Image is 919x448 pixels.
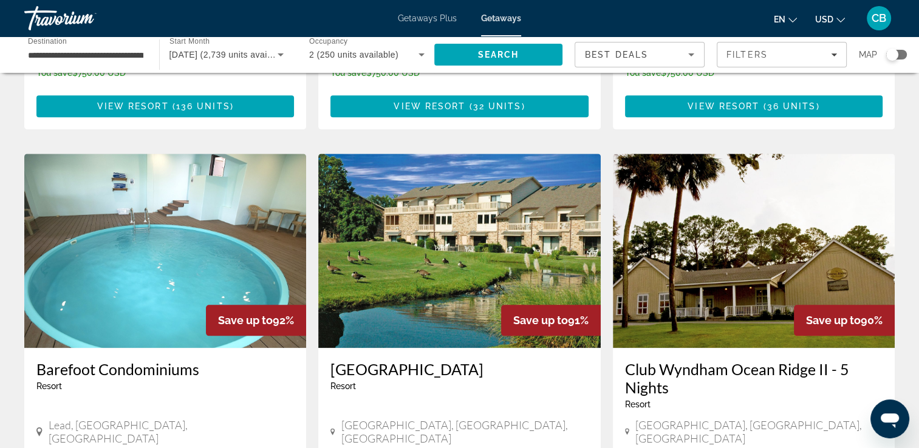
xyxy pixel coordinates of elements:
[24,154,306,348] img: Barefoot Condominiums
[309,50,398,59] span: 2 (250 units available)
[767,101,816,111] span: 36 units
[28,37,67,45] span: Destination
[36,95,294,117] button: View Resort(136 units)
[625,68,661,78] span: You save
[688,101,759,111] span: View Resort
[465,101,525,111] span: ( )
[36,381,62,391] span: Resort
[726,50,768,59] span: Filters
[318,154,600,348] img: Grand Palms Resort Villas
[613,154,895,348] img: Club Wyndham Ocean Ridge II - 5 Nights
[635,418,883,445] span: [GEOGRAPHIC_DATA], [GEOGRAPHIC_DATA], [GEOGRAPHIC_DATA]
[774,10,797,28] button: Change language
[815,10,845,28] button: Change currency
[206,305,306,336] div: 92%
[434,44,563,66] button: Search
[330,95,588,117] button: View Resort(32 units)
[863,5,895,31] button: User Menu
[330,381,356,391] span: Resort
[501,305,601,336] div: 91%
[97,101,168,111] span: View Resort
[169,38,210,46] span: Start Month
[341,418,589,445] span: [GEOGRAPHIC_DATA], [GEOGRAPHIC_DATA], [GEOGRAPHIC_DATA]
[815,15,833,24] span: USD
[169,101,234,111] span: ( )
[36,360,294,378] a: Barefoot Condominiums
[473,101,522,111] span: 32 units
[330,68,366,78] span: You save
[625,95,883,117] button: View Resort(36 units)
[625,360,883,396] a: Club Wyndham Ocean Ridge II - 5 Nights
[36,68,72,78] span: You save
[28,48,143,63] input: Select destination
[24,2,146,34] a: Travorium
[398,13,457,23] a: Getaways Plus
[309,38,347,46] span: Occupancy
[218,314,273,327] span: Save up to
[717,42,847,67] button: Filters
[774,15,785,24] span: en
[759,101,819,111] span: ( )
[330,360,588,378] a: [GEOGRAPHIC_DATA]
[330,68,502,78] p: $750.00 USD
[49,418,295,445] span: Lead, [GEOGRAPHIC_DATA], [GEOGRAPHIC_DATA]
[859,46,877,63] span: Map
[394,101,465,111] span: View Resort
[176,101,230,111] span: 136 units
[169,50,290,59] span: [DATE] (2,739 units available)
[625,68,797,78] p: $750.00 USD
[481,13,521,23] a: Getaways
[872,12,886,24] span: CB
[513,314,568,327] span: Save up to
[477,50,519,59] span: Search
[36,68,208,78] p: $750.00 USD
[794,305,895,336] div: 90%
[625,399,651,409] span: Resort
[870,399,909,438] iframe: Button to launch messaging window
[585,50,648,59] span: Best Deals
[585,47,694,62] mat-select: Sort by
[806,314,861,327] span: Save up to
